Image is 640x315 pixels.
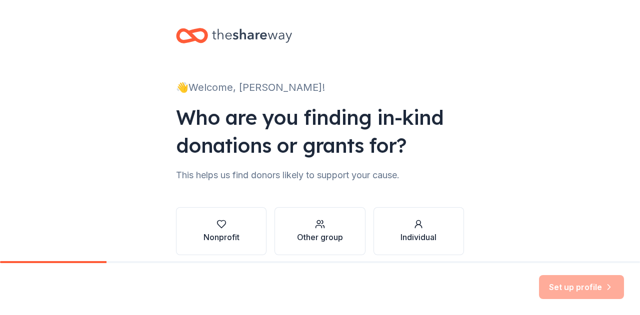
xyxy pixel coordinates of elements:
[373,207,464,255] button: Individual
[176,207,266,255] button: Nonprofit
[274,207,365,255] button: Other group
[297,231,343,243] div: Other group
[176,79,464,95] div: 👋 Welcome, [PERSON_NAME]!
[176,167,464,183] div: This helps us find donors likely to support your cause.
[400,231,436,243] div: Individual
[176,103,464,159] div: Who are you finding in-kind donations or grants for?
[203,231,239,243] div: Nonprofit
